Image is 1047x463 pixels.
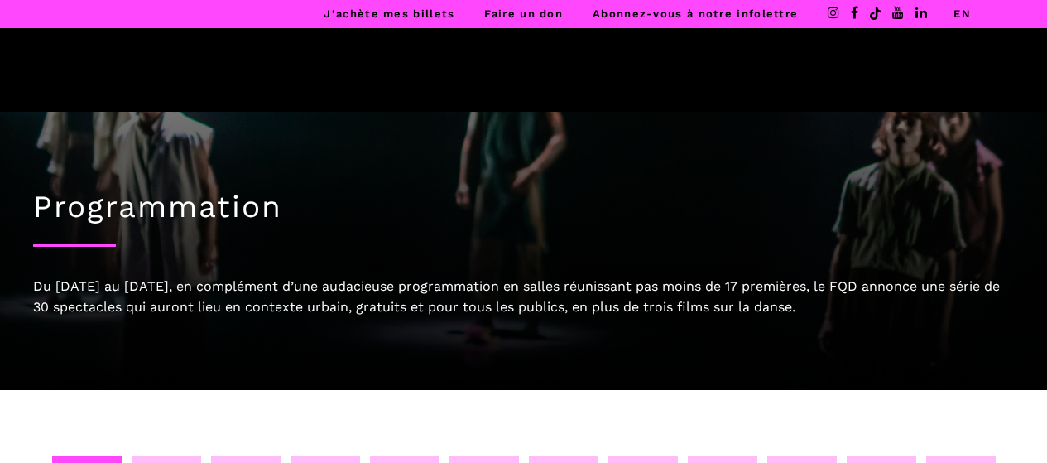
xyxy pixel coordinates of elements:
[484,7,563,20] a: Faire un don
[324,7,454,20] a: J’achète mes billets
[33,276,1014,318] div: Du [DATE] au [DATE], en complément d’une audacieuse programmation en salles réunissant pas moins ...
[953,7,971,20] a: EN
[33,189,1014,225] h1: Programmation
[593,7,798,20] a: Abonnez-vous à notre infolettre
